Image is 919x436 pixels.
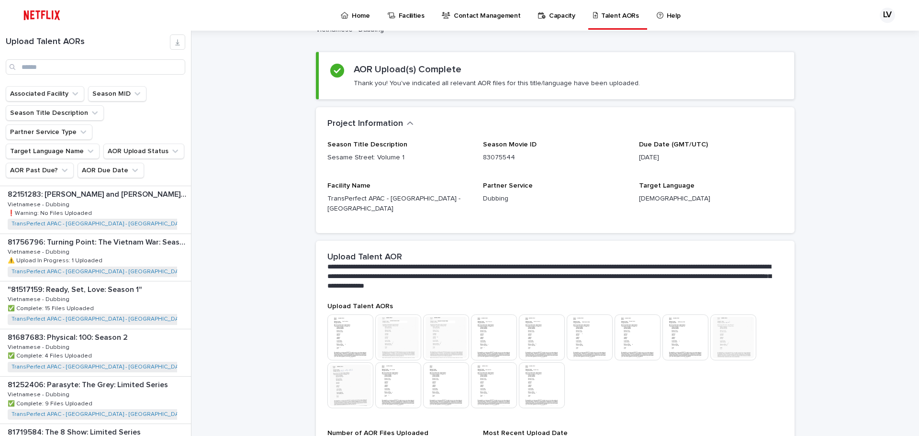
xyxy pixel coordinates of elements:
[6,86,84,101] button: Associated Facility
[8,208,94,217] p: ❗️Warning: No Files Uploaded
[8,399,94,407] p: ✅ Complete: 9 Files Uploaded
[327,119,414,129] button: Project Information
[78,163,144,178] button: AOR Due Date
[6,59,185,75] input: Search
[327,194,471,214] p: TransPerfect APAC - [GEOGRAPHIC_DATA] - [GEOGRAPHIC_DATA]
[6,105,104,121] button: Season Title Description
[8,303,96,312] p: ✅ Complete: 15 Files Uploaded
[880,8,895,23] div: LV
[8,351,94,359] p: ✅ Complete: 4 Files Uploaded
[11,221,187,227] a: TransPerfect APAC - [GEOGRAPHIC_DATA] - [GEOGRAPHIC_DATA]
[8,256,104,264] p: ⚠️ Upload In Progress: 1 Uploaded
[6,37,170,47] h1: Upload Talent AORs
[8,200,71,208] p: Vietnamese - Dubbing
[6,124,92,140] button: Partner Service Type
[103,144,184,159] button: AOR Upload Status
[483,194,627,204] p: Dubbing
[327,182,370,189] span: Facility Name
[354,79,640,88] p: Thank you! You've indicated all relevant AOR files for this title/language have been uploaded.
[639,182,695,189] span: Target Language
[11,411,187,418] a: TransPerfect APAC - [GEOGRAPHIC_DATA] - [GEOGRAPHIC_DATA]
[639,141,708,148] span: Due Date (GMT/UTC)
[8,188,189,199] p: 82151283: [PERSON_NAME] and [PERSON_NAME] Merry Giftmas
[8,294,71,303] p: Vietnamese - Dubbing
[8,247,71,256] p: Vietnamese - Dubbing
[8,342,71,351] p: Vietnamese - Dubbing
[8,283,144,294] p: "81517159: Ready, Set, Love: Season 1"
[8,331,130,342] p: 81687683: Physical: 100: Season 2
[483,141,537,148] span: Season Movie ID
[88,86,146,101] button: Season MID
[6,144,100,159] button: Target Language Name
[483,182,533,189] span: Partner Service
[327,252,402,263] h2: Upload Talent AOR
[354,64,461,75] h2: AOR Upload(s) Complete
[327,153,471,163] p: Sesame Street: Volume 1
[483,153,627,163] p: 83075544
[8,236,189,247] p: 81756796: Turning Point: The Vietnam War: Season 1
[6,163,74,178] button: AOR Past Due?
[327,119,403,129] h2: Project Information
[19,6,65,25] img: ifQbXi3ZQGMSEF7WDB7W
[8,390,71,398] p: Vietnamese - Dubbing
[639,194,783,204] p: [DEMOGRAPHIC_DATA]
[327,303,393,310] span: Upload Talent AORs
[11,268,187,275] a: TransPerfect APAC - [GEOGRAPHIC_DATA] - [GEOGRAPHIC_DATA]
[639,153,783,163] p: [DATE]
[11,364,187,370] a: TransPerfect APAC - [GEOGRAPHIC_DATA] - [GEOGRAPHIC_DATA]
[11,316,187,323] a: TransPerfect APAC - [GEOGRAPHIC_DATA] - [GEOGRAPHIC_DATA]
[8,379,170,390] p: 81252406: Parasyte: The Grey: Limited Series
[327,141,407,148] span: Season Title Description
